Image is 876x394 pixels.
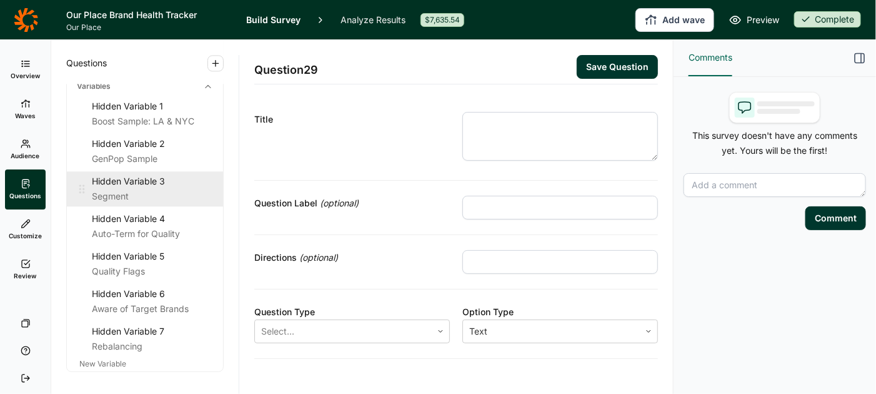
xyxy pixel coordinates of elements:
span: New Variable [79,359,126,368]
a: Review [5,250,46,290]
button: Complete [794,11,861,29]
div: Hidden Variable 1 [92,99,213,114]
div: Hidden Variable 3 [92,174,213,189]
div: Hidden Variable 5 [92,249,213,264]
span: Our Place [66,23,231,33]
span: Comments [689,50,732,65]
div: Aware of Target Brands [92,301,213,316]
div: Title [254,112,450,127]
div: Segment [92,189,213,204]
a: Questions [5,169,46,210]
span: Questions [9,191,41,200]
a: Preview [729,13,779,28]
div: Quality Flags [92,264,213,279]
div: Boost Sample: LA & NYC [92,114,213,129]
button: Comment [805,206,866,230]
div: Auto-Term for Quality [92,226,213,241]
a: Audience [5,129,46,169]
div: Complete [794,11,861,28]
span: Waves [15,111,36,120]
span: (optional) [320,196,359,211]
button: Comments [689,40,732,76]
div: Option Type [462,305,658,320]
button: Add wave [635,8,714,32]
div: Hidden Variable 6 [92,286,213,301]
span: Questions [66,56,107,71]
button: Save Question [577,55,658,79]
div: Hidden Variable 4 [92,211,213,226]
span: Review [14,271,37,280]
div: Variables [67,76,223,96]
a: Waves [5,89,46,129]
a: Customize [5,210,46,250]
div: Hidden Variable 7 [92,324,213,339]
span: Audience [11,151,40,160]
span: Preview [747,13,779,28]
div: Question Label [254,196,450,211]
span: Question 29 [254,61,318,79]
div: $7,635.54 [421,13,464,27]
div: Rebalancing [92,339,213,354]
h1: Our Place Brand Health Tracker [66,8,231,23]
p: This survey doesn't have any comments yet. Yours will be the first! [684,128,866,158]
div: Question Type [254,305,450,320]
div: Directions [254,250,450,265]
span: Overview [11,71,40,80]
div: GenPop Sample [92,151,213,166]
a: Overview [5,49,46,89]
span: Customize [9,231,42,240]
span: (optional) [299,250,338,265]
div: Hidden Variable 2 [92,136,213,151]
